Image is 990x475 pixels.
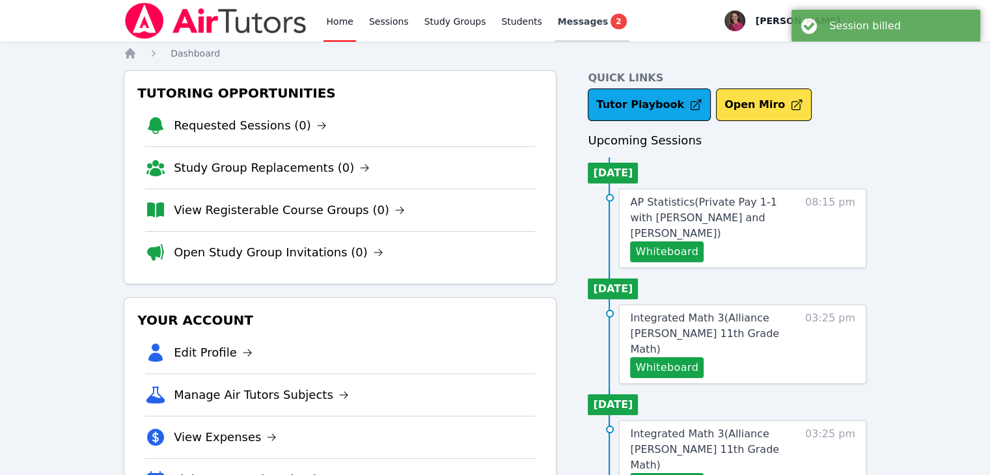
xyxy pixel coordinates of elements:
a: View Registerable Course Groups (0) [174,201,405,219]
span: 03:25 pm [805,310,855,378]
span: 08:15 pm [805,195,855,262]
a: Tutor Playbook [588,88,711,121]
a: Study Group Replacements (0) [174,159,370,177]
a: Dashboard [171,47,220,60]
button: Whiteboard [630,357,704,378]
span: Dashboard [171,48,220,59]
span: AP Statistics ( Private Pay 1-1 with [PERSON_NAME] and [PERSON_NAME] ) [630,196,777,239]
a: Requested Sessions (0) [174,116,327,135]
a: Edit Profile [174,344,253,362]
button: Open Miro [716,88,812,121]
h4: Quick Links [588,70,866,86]
button: Whiteboard [630,241,704,262]
li: [DATE] [588,278,638,299]
nav: Breadcrumb [124,47,866,60]
a: View Expenses [174,428,277,446]
h3: Your Account [135,308,545,332]
a: AP Statistics(Private Pay 1-1 with [PERSON_NAME] and [PERSON_NAME]) [630,195,799,241]
span: 2 [611,14,626,29]
span: Integrated Math 3 ( Alliance [PERSON_NAME] 11th Grade Math ) [630,428,779,471]
h3: Upcoming Sessions [588,131,866,150]
span: Integrated Math 3 ( Alliance [PERSON_NAME] 11th Grade Math ) [630,312,779,355]
a: Manage Air Tutors Subjects [174,386,349,404]
img: Air Tutors [124,3,308,39]
h3: Tutoring Opportunities [135,81,545,105]
a: Integrated Math 3(Alliance [PERSON_NAME] 11th Grade Math) [630,310,799,357]
a: Integrated Math 3(Alliance [PERSON_NAME] 11th Grade Math) [630,426,799,473]
a: Open Study Group Invitations (0) [174,243,383,262]
div: Session billed [829,20,970,32]
li: [DATE] [588,394,638,415]
span: Messages [558,15,608,28]
li: [DATE] [588,163,638,183]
